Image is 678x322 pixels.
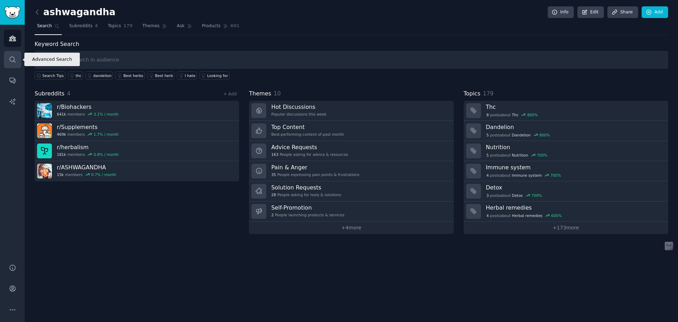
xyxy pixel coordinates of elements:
[249,201,453,222] a: Self-Promotion2People launching products & services
[486,133,489,137] span: 5
[94,152,119,157] div: 0.8 % / month
[57,112,119,117] div: members
[57,132,66,137] span: 469k
[464,161,668,181] a: Immune system4postsaboutImmune system700%
[57,132,119,137] div: members
[486,112,539,118] div: post s about
[249,101,453,121] a: Hot DiscussionsPopular discussions this week
[68,71,83,80] a: thc
[108,23,121,29] span: Topics
[512,133,531,137] span: Dandelion
[57,112,66,117] span: 641k
[249,89,271,98] span: Themes
[271,204,344,211] h3: Self-Promotion
[271,164,359,171] h3: Pain & Anger
[464,121,668,141] a: Dandelion5postsaboutDandelion800%
[57,103,119,111] h3: r/ Biohackers
[249,121,453,141] a: Top ContentBest-performing content of past month
[67,90,71,97] span: 4
[249,222,453,234] a: +4more
[57,152,66,157] span: 181k
[37,164,52,178] img: ASHWAGANDHA
[271,152,278,157] span: 163
[231,23,240,29] span: 601
[512,112,519,117] span: Thc
[577,6,604,18] a: Edit
[57,172,116,177] div: members
[124,23,133,29] span: 179
[185,73,195,78] div: I hate
[486,153,489,158] span: 5
[271,212,344,217] div: People launching products & services
[249,141,453,161] a: Advice Requests163People asking for advice & resources
[486,112,489,117] span: 8
[37,23,52,29] span: Search
[57,123,119,131] h3: r/ Supplements
[271,132,344,137] div: Best-performing content of past month
[548,6,574,18] a: Info
[174,21,195,35] a: Ask
[531,193,542,198] div: 700 %
[35,141,239,161] a: r/herbalism181kmembers0.8% / month
[85,71,113,80] a: dandelion
[223,92,237,96] a: + Add
[105,21,135,35] a: Topics179
[140,21,169,35] a: Themes
[486,184,663,191] h3: Detox
[527,112,538,117] div: 800 %
[35,89,65,98] span: Subreddits
[147,71,174,80] a: Best herb
[271,212,274,217] span: 2
[57,152,119,157] div: members
[76,73,82,78] div: thc
[486,213,489,218] span: 4
[607,6,638,18] a: Share
[4,6,20,19] img: GummySearch logo
[37,144,52,158] img: herbalism
[57,172,64,177] span: 15k
[57,144,119,151] h3: r/ herbalism
[67,21,100,35] a: Subreddits4
[551,213,562,218] div: 600 %
[200,71,230,80] a: Looking for
[464,201,668,222] a: Herbal remedies4postsaboutHerbal remedies600%
[35,51,668,69] input: Keyword search in audience
[512,153,528,158] span: Nutrition
[202,23,221,29] span: Products
[271,123,344,131] h3: Top Content
[115,71,145,80] a: Best herbs
[35,121,239,141] a: r/Supplements469kmembers1.7% / month
[512,173,542,178] span: Immune system
[177,71,197,80] a: I hate
[486,172,562,178] div: post s about
[271,112,326,117] div: Popular discussions this week
[486,152,548,158] div: post s about
[486,123,663,131] h3: Dandelion
[486,164,663,171] h3: Immune system
[142,23,160,29] span: Themes
[94,132,119,137] div: 1.7 % / month
[35,101,239,121] a: r/Biohackers641kmembers3.1% / month
[271,103,326,111] h3: Hot Discussions
[35,41,79,47] label: Keyword Search
[91,172,116,177] div: 0.7 % / month
[464,222,668,234] a: +173more
[271,172,359,177] div: People expressing pain points & frustrations
[483,90,493,97] span: 179
[69,23,93,29] span: Subreddits
[207,73,228,78] div: Looking for
[271,144,348,151] h3: Advice Requests
[486,204,663,211] h3: Herbal remedies
[464,181,668,201] a: Detox3postsaboutDetox700%
[512,193,523,198] span: Detox
[35,7,115,18] h2: ashwagandha
[93,73,112,78] div: dandelion
[464,101,668,121] a: Thc8postsaboutThc800%
[539,133,550,137] div: 800 %
[177,23,185,29] span: Ask
[274,90,281,97] span: 10
[271,192,276,197] span: 28
[486,144,663,151] h3: Nutrition
[57,164,116,171] h3: r/ ASHWAGANDHA
[642,6,668,18] a: Add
